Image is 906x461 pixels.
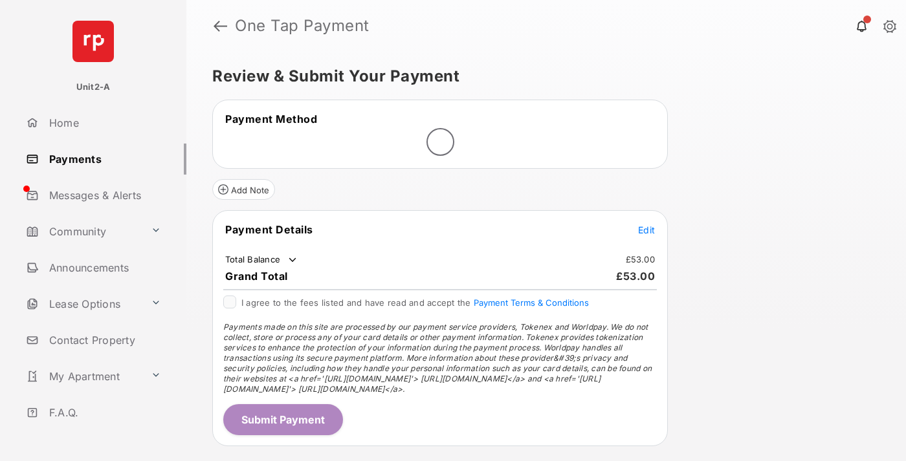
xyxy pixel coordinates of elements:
[235,18,370,34] strong: One Tap Payment
[225,253,299,266] td: Total Balance
[638,224,655,235] span: Edit
[225,113,317,125] span: Payment Method
[223,322,652,394] span: Payments made on this site are processed by our payment service providers, Tokenex and Worldpay. ...
[76,81,111,94] p: Unit2-A
[212,179,275,200] button: Add Note
[625,253,656,265] td: £53.00
[21,325,186,356] a: Contact Property
[21,252,186,283] a: Announcements
[21,288,146,319] a: Lease Options
[72,21,114,62] img: svg+xml;base64,PHN2ZyB4bWxucz0iaHR0cDovL3d3dy53My5vcmcvMjAwMC9zdmciIHdpZHRoPSI2NCIgaGVpZ2h0PSI2NC...
[225,223,313,236] span: Payment Details
[21,361,146,392] a: My Apartment
[225,270,288,283] span: Grand Total
[21,144,186,175] a: Payments
[474,297,589,308] button: I agree to the fees listed and have read and accept the
[241,297,589,308] span: I agree to the fees listed and have read and accept the
[616,270,655,283] span: £53.00
[223,404,343,435] button: Submit Payment
[21,180,186,211] a: Messages & Alerts
[212,69,870,84] h5: Review & Submit Your Payment
[21,216,146,247] a: Community
[21,107,186,138] a: Home
[638,223,655,236] button: Edit
[21,397,186,428] a: F.A.Q.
